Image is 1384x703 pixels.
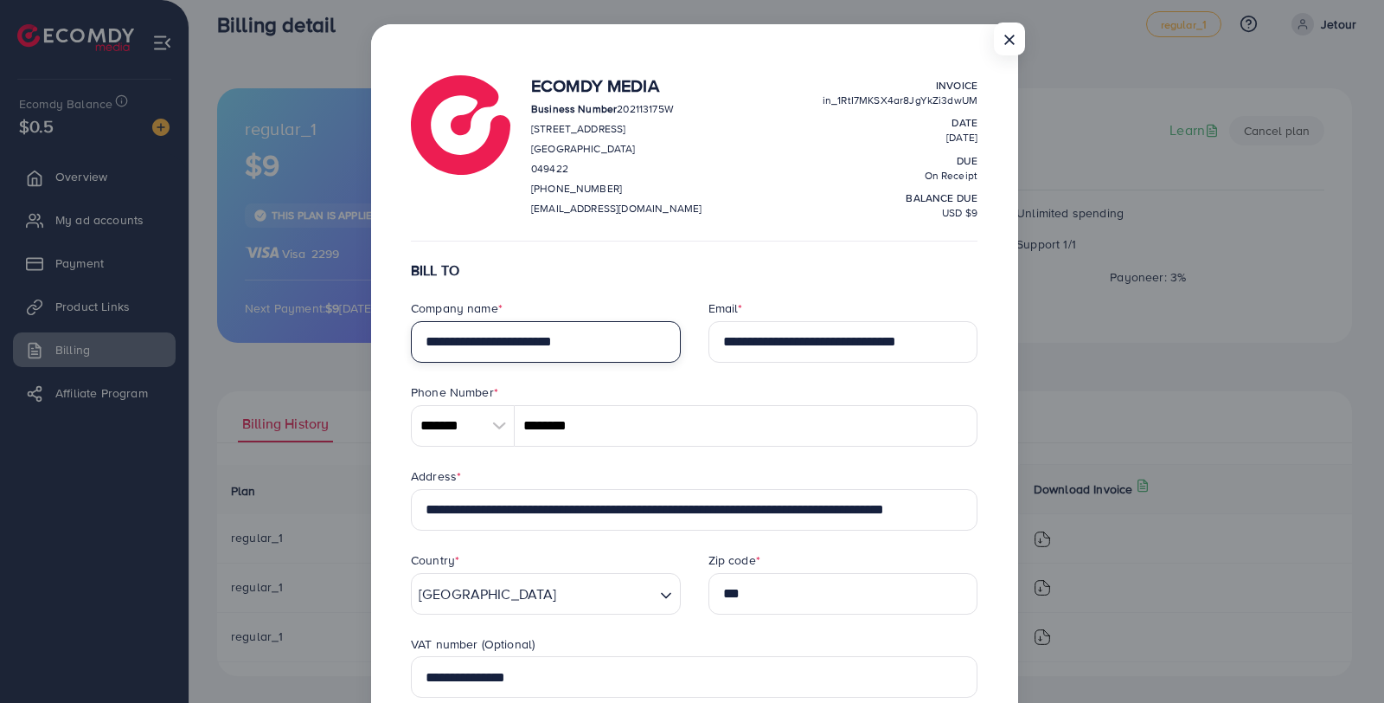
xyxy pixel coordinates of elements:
h4: Ecomdy Media [531,75,702,96]
p: [PHONE_NUMBER] [531,178,702,199]
label: Country [411,551,459,569]
strong: Business Number [531,101,617,116]
span: On Receipt [925,168,978,183]
p: [STREET_ADDRESS] [531,119,702,139]
span: USD $9 [942,205,977,220]
p: [EMAIL_ADDRESS][DOMAIN_NAME] [531,198,702,219]
h6: BILL TO [411,262,977,279]
span: [DATE] [946,130,977,145]
label: Company name [411,300,503,317]
p: balance due [823,188,977,209]
p: Due [823,151,977,171]
label: VAT number (Optional) [411,635,535,653]
span: in_1RtI7MKSX4ar8JgYkZi3dwUM [823,93,977,107]
button: Close [994,23,1025,55]
iframe: Chat [1310,625,1371,690]
p: 202113175W [531,99,702,119]
p: [GEOGRAPHIC_DATA] [531,139,702,159]
label: Phone Number [411,384,498,401]
p: Invoice [823,75,977,96]
p: Date [823,113,977,133]
input: Search for option [562,581,653,608]
span: [GEOGRAPHIC_DATA] [415,581,561,608]
label: Address [411,468,461,485]
p: 049422 [531,158,702,179]
label: Email [708,300,743,317]
div: Search for option [411,573,681,615]
label: Zip code [708,551,760,569]
img: logo [411,75,510,175]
